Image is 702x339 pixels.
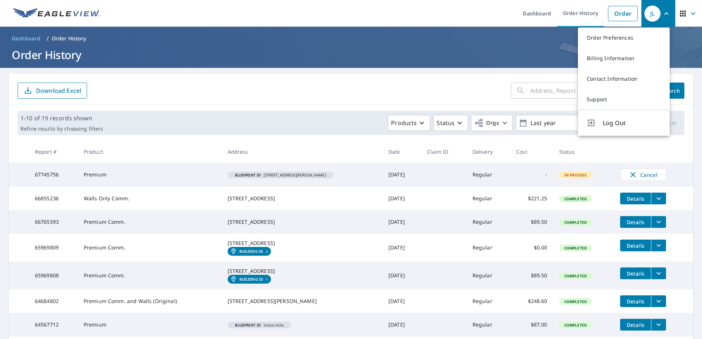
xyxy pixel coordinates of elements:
[578,89,670,110] a: Support
[651,240,666,251] button: filesDropdownBtn-65969809
[78,163,222,187] td: Premium
[235,173,261,177] em: Blueprint ID
[467,187,510,210] td: Regular
[651,295,666,307] button: filesDropdownBtn-64684802
[578,69,670,89] a: Contact Information
[510,289,553,313] td: $248.60
[510,313,553,336] td: $87.00
[644,6,661,22] div: JL
[467,313,510,336] td: Regular
[239,277,263,281] em: Building ID
[625,195,647,202] span: Details
[510,187,553,210] td: $221.25
[21,125,103,132] p: Refine results by choosing filters
[29,187,78,210] td: 66855236
[29,210,78,234] td: 66765593
[29,163,78,187] td: 67745756
[560,299,591,304] span: Completed
[383,262,421,289] td: [DATE]
[383,210,421,234] td: [DATE]
[78,187,222,210] td: Walls Only Comm.
[620,267,651,279] button: detailsBtn-65969808
[21,114,103,123] p: 1-10 of 19 records shown
[467,234,510,262] td: Regular
[78,141,222,163] th: Product
[651,267,666,279] button: filesDropdownBtn-65969808
[620,319,651,331] button: detailsBtn-64567712
[36,87,81,95] p: Download Excel
[651,319,666,331] button: filesDropdownBtn-64567712
[235,323,261,327] em: Blueprint ID
[467,141,510,163] th: Delivery
[510,210,553,234] td: $89.50
[620,295,651,307] button: detailsBtn-64684802
[9,47,693,62] h1: Order History
[620,168,666,181] button: Cancel
[78,289,222,313] td: Premium Comm. and Walls (Original)
[433,115,468,131] button: Status
[515,115,626,131] button: Last year
[383,163,421,187] td: [DATE]
[231,173,330,177] span: [STREET_ADDRESS][PERSON_NAME]
[228,240,377,247] div: [STREET_ADDRESS]
[29,313,78,336] td: 64567712
[620,216,651,228] button: detailsBtn-66765593
[29,289,78,313] td: 64684802
[620,193,651,204] button: detailsBtn-66855236
[608,6,638,21] a: Order
[620,240,651,251] button: detailsBtn-65969809
[560,245,591,251] span: Completed
[383,187,421,210] td: [DATE]
[510,141,553,163] th: Cost
[467,262,510,289] td: Regular
[628,170,658,179] span: Cancel
[12,35,41,42] span: Dashboard
[603,119,661,127] span: Log Out
[383,141,421,163] th: Date
[421,141,467,163] th: Claim ID
[228,267,377,275] div: [STREET_ADDRESS]
[47,34,49,43] li: /
[29,234,78,262] td: 65969809
[560,196,591,201] span: Completed
[29,141,78,163] th: Report #
[9,33,693,44] nav: breadcrumb
[437,119,455,127] p: Status
[228,298,377,305] div: [STREET_ADDRESS][PERSON_NAME]
[239,249,263,254] em: Building ID
[625,219,647,226] span: Details
[231,323,289,327] span: Vision Hills
[78,210,222,234] td: Premium Comm.
[388,115,430,131] button: Products
[222,141,383,163] th: Address
[391,119,417,127] p: Products
[578,110,670,136] button: Log Out
[13,8,100,19] img: EV Logo
[625,298,647,305] span: Details
[578,48,670,69] a: Billing Information
[658,83,684,99] button: Search
[383,313,421,336] td: [DATE]
[530,80,652,101] input: Address, Report #, Claim ID, etc.
[625,270,647,277] span: Details
[474,119,499,128] span: Orgs
[228,275,271,284] a: Building ID1
[383,234,421,262] td: [DATE]
[510,262,553,289] td: $89.50
[467,210,510,234] td: Regular
[228,218,377,226] div: [STREET_ADDRESS]
[560,273,591,278] span: Completed
[29,262,78,289] td: 65969808
[664,87,679,94] span: Search
[651,216,666,228] button: filesDropdownBtn-66765593
[228,247,271,256] a: Building ID2
[467,289,510,313] td: Regular
[625,242,647,249] span: Details
[383,289,421,313] td: [DATE]
[228,195,377,202] div: [STREET_ADDRESS]
[467,163,510,187] td: Regular
[528,117,614,130] p: Last year
[560,172,591,178] span: In Process
[9,33,44,44] a: Dashboard
[510,234,553,262] td: $0.00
